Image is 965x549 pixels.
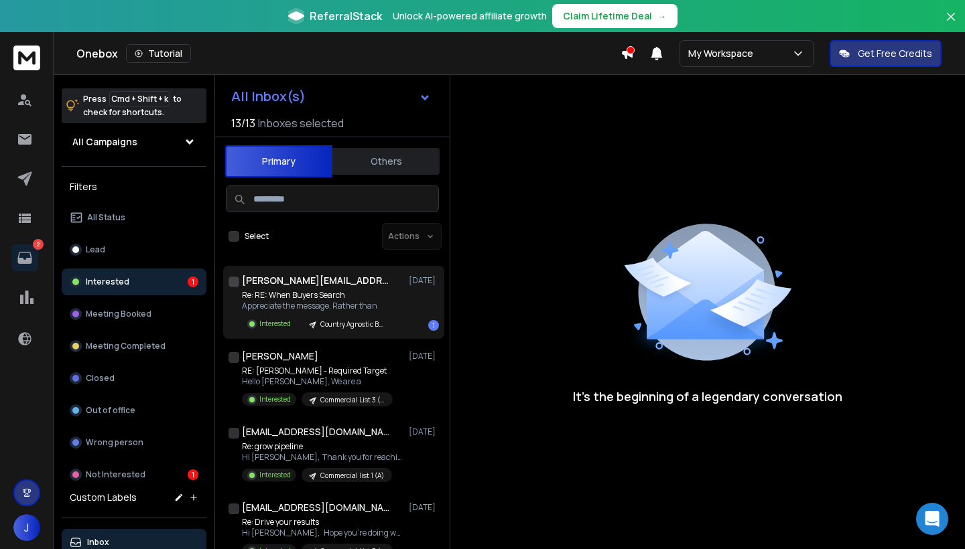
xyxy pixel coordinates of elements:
h1: All Inbox(s) [231,90,306,103]
a: 2 [11,244,38,271]
button: J [13,514,40,541]
button: Claim Lifetime Deal→ [552,4,678,28]
button: Closed [62,365,206,392]
p: Interested [259,319,291,329]
p: Closed [86,373,115,384]
p: Commercial List 3 (B) [320,395,385,405]
span: 13 / 13 [231,115,255,131]
button: Others [332,147,440,176]
p: [DATE] [409,426,439,437]
p: Interested [86,277,129,287]
button: Wrong person [62,429,206,456]
h3: Inboxes selected [258,115,344,131]
span: Cmd + Shift + k [109,91,170,106]
p: Interested [259,394,291,404]
div: Open Intercom Messenger [916,503,948,535]
button: Out of office [62,397,206,424]
span: ReferralStack [310,8,382,24]
p: Country Agnostic Business Services [320,319,385,329]
button: Primary [225,145,332,177]
p: Re: grow pipeline [242,441,403,452]
h3: Custom Labels [70,491,137,504]
h1: [EMAIL_ADDRESS][DOMAIN_NAME] [242,425,389,439]
p: Inbox [87,537,109,548]
p: All Status [87,212,125,223]
p: [DATE] [409,502,439,513]
span: → [657,9,667,23]
button: Get Free Credits [830,40,942,67]
button: All Campaigns [62,129,206,155]
button: Close banner [942,8,960,40]
p: Appreciate the message. Rather than [242,301,393,311]
p: Interested [259,470,291,480]
button: Not Interested1 [62,461,206,488]
p: Hi [PERSON_NAME], Thank you for reaching [242,452,403,463]
button: All Status [62,204,206,231]
button: Interested1 [62,268,206,295]
p: Press to check for shortcuts. [83,92,182,119]
p: [DATE] [409,351,439,362]
p: Wrong person [86,437,143,448]
h1: [PERSON_NAME] [242,349,318,363]
p: Not Interested [86,469,145,480]
p: It’s the beginning of a legendary conversation [573,387,842,406]
div: 1 [428,320,439,331]
p: Get Free Credits [858,47,932,60]
label: Select [245,231,269,242]
div: Onebox [76,44,621,63]
h1: [EMAIL_ADDRESS][DOMAIN_NAME] [242,501,389,514]
p: Unlock AI-powered affiliate growth [393,9,547,23]
button: All Inbox(s) [220,83,442,110]
p: My Workspace [688,47,759,60]
p: Hi [PERSON_NAME], Hope you're doing well. [242,528,403,538]
p: [DATE] [409,275,439,286]
p: Hello [PERSON_NAME], We are a [242,376,393,387]
h1: [PERSON_NAME][EMAIL_ADDRESS][DOMAIN_NAME] [242,274,389,287]
p: Out of office [86,405,135,416]
button: Lead [62,236,206,263]
div: 1 [188,469,198,480]
button: Meeting Booked [62,301,206,327]
p: Re: RE: When Buyers Search [242,290,393,301]
p: Commercial list 1 (A) [320,471,384,481]
p: Re: Drive your results [242,517,403,528]
p: 2 [33,239,44,250]
div: 1 [188,277,198,287]
button: Tutorial [126,44,191,63]
h1: All Campaigns [72,135,137,149]
p: Lead [86,244,105,255]
button: Meeting Completed [62,333,206,360]
p: RE: [PERSON_NAME] - Required Target [242,366,393,376]
p: Meeting Completed [86,341,166,351]
h3: Filters [62,177,206,196]
p: Meeting Booked [86,309,151,319]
